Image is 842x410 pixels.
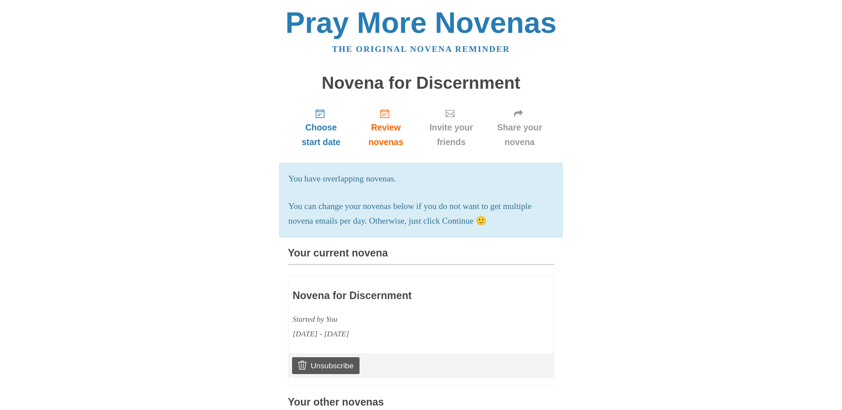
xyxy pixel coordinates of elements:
[292,357,359,374] a: Unsubscribe
[289,172,554,186] p: You have overlapping novenas.
[289,199,554,229] p: You can change your novenas below if you do not want to get multiple novena emails per day. Other...
[285,6,557,39] a: Pray More Novenas
[293,327,498,341] div: [DATE] - [DATE]
[363,120,408,150] span: Review novenas
[494,120,546,150] span: Share your novena
[288,74,554,93] h1: Novena for Discernment
[293,312,498,327] div: Started by You
[288,101,355,154] a: Choose start date
[418,101,485,154] a: Invite your friends
[427,120,476,150] span: Invite your friends
[288,248,554,265] h3: Your current novena
[332,44,510,54] a: The original novena reminder
[293,290,498,302] h3: Novena for Discernment
[297,120,346,150] span: Choose start date
[354,101,417,154] a: Review novenas
[485,101,554,154] a: Share your novena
